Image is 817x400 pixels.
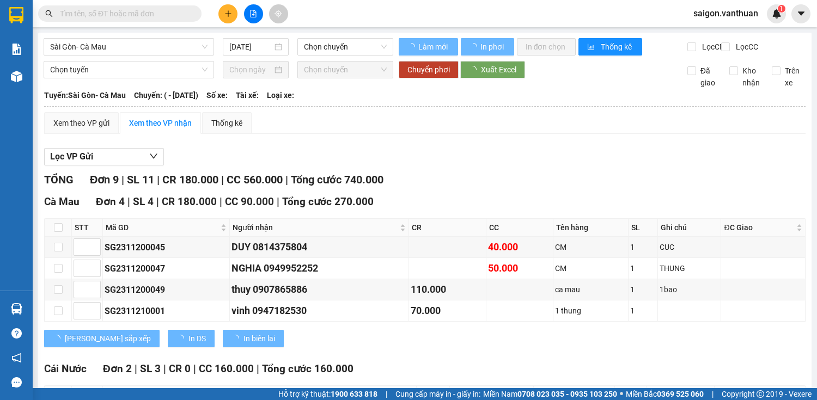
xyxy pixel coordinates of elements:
div: 110.000 [411,282,484,297]
span: Tổng cước 270.000 [282,195,374,208]
span: CC 560.000 [227,173,283,186]
span: Chọn chuyến [304,61,387,78]
button: aim [269,4,288,23]
span: Loại xe: [267,89,294,101]
span: Thống kê [601,41,633,53]
div: thuy 0907865886 [231,282,406,297]
span: ĐC Giao [724,221,794,233]
button: Chuyển phơi [399,61,459,78]
th: CR [409,219,486,237]
sup: 1 [778,5,785,13]
button: [PERSON_NAME] sắp xếp [44,330,160,347]
span: Số xe: [206,89,228,101]
span: Mã GD [106,221,218,233]
img: warehouse-icon [11,71,22,82]
img: solution-icon [11,44,22,55]
span: Lọc CC [731,41,760,53]
span: Làm mới [418,41,449,53]
div: 1 [630,262,655,274]
span: bar-chart [587,43,596,52]
div: CM [555,262,626,274]
span: loading [53,335,65,342]
button: Làm mới [399,38,458,56]
span: TỔNG [44,173,74,186]
span: | [712,388,714,400]
button: Lọc VP Gửi [44,148,164,165]
span: | [135,362,137,375]
span: CC 90.000 [225,195,274,208]
div: Xem theo VP nhận [129,117,192,129]
span: ⚪️ [620,392,623,396]
span: | [220,195,222,208]
span: [PERSON_NAME] sắp xếp [65,333,151,344]
span: Miền Bắc [626,388,704,400]
td: SG2311200049 [103,279,230,300]
span: Trên xe [781,65,806,89]
div: 1 thung [555,305,626,317]
th: Tên hàng [553,219,629,237]
span: Tổng cước 740.000 [291,173,383,186]
span: SL 11 [127,173,154,186]
span: Đơn 2 [103,362,132,375]
span: | [221,173,224,186]
span: caret-down [796,9,806,19]
button: In DS [168,330,215,347]
div: SG2311200049 [105,283,228,297]
span: In DS [188,333,206,344]
span: CC 160.000 [199,362,254,375]
button: caret-down [791,4,810,23]
span: Chọn tuyến [50,61,208,78]
span: Người nhận [233,221,397,233]
button: In biên lai [223,330,284,347]
span: Chọn chuyến [304,39,387,55]
span: Xuất Excel [481,64,516,76]
input: Tìm tên, số ĐT hoặc mã đơn [60,8,188,20]
span: Tài xế: [236,89,259,101]
img: warehouse-icon [11,303,22,315]
b: Tuyến: Sài Gòn- Cà Mau [44,91,126,100]
span: CR 0 [169,362,191,375]
button: In đơn chọn [517,38,576,56]
span: saigon.vanthuan [685,7,767,20]
input: Chọn ngày [229,64,272,76]
div: 50.000 [488,261,551,276]
strong: 0708 023 035 - 0935 103 250 [517,390,617,398]
td: SG2311200047 [103,258,230,279]
span: Đơn 4 [96,195,125,208]
span: | [386,388,387,400]
button: In phơi [461,38,514,56]
th: SL [629,219,657,237]
span: copyright [757,390,764,398]
input: 12/08/2025 [229,41,272,53]
button: Xuất Excel [460,61,525,78]
span: | [257,362,259,375]
div: SG2311210001 [105,304,228,318]
span: down [149,152,158,161]
span: loading [231,335,243,342]
button: plus [218,4,237,23]
th: CC [486,219,553,237]
span: Lọc CR [698,41,726,53]
span: loading [176,335,188,342]
span: | [193,362,196,375]
div: CM [555,241,626,253]
div: 70.000 [411,303,484,318]
span: | [157,173,160,186]
span: message [11,377,22,387]
span: CR 180.000 [162,173,218,186]
div: vinh 0947182530 [231,303,406,318]
span: SL 3 [140,362,161,375]
span: aim [275,10,282,17]
span: question-circle [11,328,22,339]
span: Lọc VP Gửi [50,150,93,163]
span: | [163,362,166,375]
th: STT [72,219,103,237]
div: SG2311200047 [105,262,228,275]
span: Miền Nam [483,388,617,400]
span: Đơn 9 [90,173,119,186]
strong: 1900 633 818 [331,390,377,398]
td: SG2311210001 [103,300,230,322]
span: loading [407,43,417,51]
span: | [277,195,279,208]
div: THUNG [660,262,720,274]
